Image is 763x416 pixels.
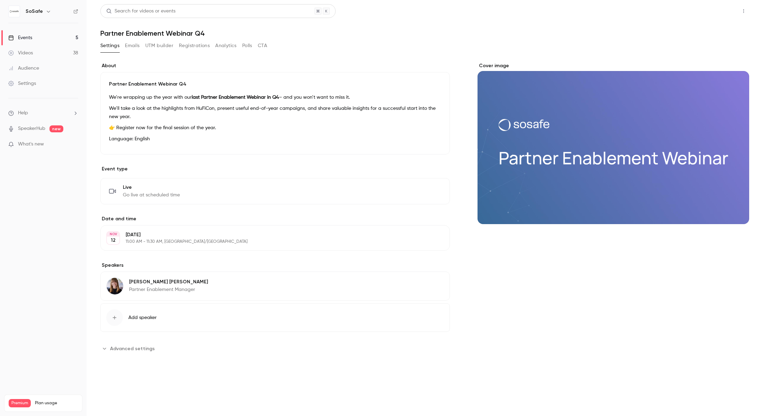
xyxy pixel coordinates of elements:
[100,303,450,332] button: Add speaker
[145,40,173,51] button: UTM builder
[125,40,139,51] button: Emails
[242,40,252,51] button: Polls
[100,343,159,354] button: Advanced settings
[109,135,441,143] p: Language: English
[258,40,267,51] button: CTA
[100,40,119,51] button: Settings
[8,50,33,56] div: Videos
[192,95,279,100] strong: last Partner Enablement Webinar in Q4
[128,314,157,321] span: Add speaker
[18,109,28,117] span: Help
[109,124,441,132] p: 👉 Register now for the final session of the year.
[100,215,450,222] label: Date and time
[8,80,36,87] div: Settings
[18,125,45,132] a: SpeakerHub
[8,109,78,117] li: help-dropdown-opener
[100,272,450,301] div: Alexandra Wasilewski[PERSON_NAME] [PERSON_NAME]Partner Enablement Manager
[100,166,450,172] p: Event type
[123,184,180,191] span: Live
[107,232,119,237] div: NOV
[100,62,450,69] label: About
[109,104,441,121] p: We’ll take a look at the highlights from HuFiCon, present useful end-of-year campaigns, and share...
[215,40,237,51] button: Analytics
[26,8,43,15] h6: SoSafe
[109,81,441,88] p: Partner Enablement Webinar Q4
[100,343,450,354] section: Advanced settings
[129,278,208,285] p: [PERSON_NAME] [PERSON_NAME]
[9,6,20,17] img: SoSafe
[100,29,749,37] h1: Partner Enablement Webinar Q4
[49,125,63,132] span: new
[478,62,749,224] section: Cover image
[8,34,32,41] div: Events
[9,399,31,407] span: Premium
[111,237,116,244] p: 12
[107,278,123,294] img: Alexandra Wasilewski
[35,400,78,406] span: Plan usage
[106,8,175,15] div: Search for videos or events
[129,286,208,293] p: Partner Enablement Manager
[100,262,450,269] label: Speakers
[179,40,210,51] button: Registrations
[705,4,733,18] button: Share
[109,93,441,101] p: We’re wrapping up the year with our – and you won’t want to miss it.
[110,345,155,352] span: Advanced settings
[70,141,78,148] iframe: Noticeable Trigger
[8,65,39,72] div: Audience
[478,62,749,69] label: Cover image
[126,231,413,238] p: [DATE]
[18,141,44,148] span: What's new
[123,192,180,198] span: Go live at scheduled time
[126,239,413,245] p: 11:00 AM - 11:30 AM, [GEOGRAPHIC_DATA]/[GEOGRAPHIC_DATA]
